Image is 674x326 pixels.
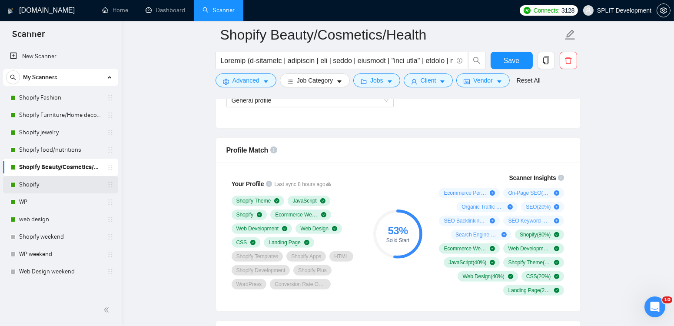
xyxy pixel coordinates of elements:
[644,296,665,317] iframe: Intercom live chat
[19,263,102,280] a: Web Design weekend
[232,76,259,85] span: Advanced
[457,58,462,63] span: info-circle
[107,164,114,171] span: holder
[508,217,551,224] span: SEO Keyword Research ( 20 %)
[490,246,495,251] span: check-circle
[280,73,350,87] button: barsJob Categorycaret-down
[520,231,551,238] span: Shopify ( 80 %)
[10,48,111,65] a: New Scanner
[504,55,519,66] span: Save
[455,231,498,238] span: Search Engine Optimization ( 20 %)
[554,204,559,210] span: plus-circle
[657,3,671,17] button: setting
[266,181,272,187] span: info-circle
[107,129,114,136] span: holder
[3,48,118,65] li: New Scanner
[444,217,486,224] span: SEO Backlinking ( 20 %)
[275,281,326,288] span: Conversion Rate Optimization
[554,190,559,196] span: plus-circle
[263,78,269,85] span: caret-down
[107,112,114,119] span: holder
[250,240,256,245] span: check-circle
[561,6,574,15] span: 3128
[554,232,559,237] span: check-circle
[524,7,531,14] img: upwork-logo.png
[526,203,551,210] span: SEO ( 20 %)
[3,69,118,280] li: My Scanners
[236,197,271,204] span: Shopify Theme
[538,57,554,64] span: copy
[508,287,551,294] span: Landing Page ( 20 %)
[19,193,102,211] a: WP
[490,218,495,223] span: plus-circle
[657,7,670,14] span: setting
[275,211,318,218] span: Ecommerce Website Development
[220,24,563,46] input: Scanner name...
[257,212,262,217] span: check-circle
[554,218,559,223] span: plus-circle
[236,253,278,260] span: Shopify Templates
[274,198,279,203] span: check-circle
[411,78,417,85] span: user
[526,273,551,280] span: CSS ( 20 %)
[304,240,309,245] span: check-circle
[456,73,509,87] button: idcardVendorcaret-down
[439,78,445,85] span: caret-down
[321,212,326,217] span: check-circle
[221,55,453,66] input: Search Freelance Jobs...
[107,199,114,206] span: holder
[146,7,185,14] a: dashboardDashboard
[462,203,504,210] span: Organic Traffic Growth ( 20 %)
[585,7,591,13] span: user
[274,180,331,189] span: Last sync 8 hours ago
[657,7,671,14] a: setting
[7,4,13,18] img: logo
[297,76,333,85] span: Job Category
[298,267,327,274] span: Shopify Plus
[287,78,293,85] span: bars
[448,259,486,266] span: JavaScript ( 40 %)
[353,73,400,87] button: folderJobscaret-down
[444,245,486,252] span: Ecommerce Website Development ( 60 %)
[19,228,102,246] a: Shopify weekend
[496,78,502,85] span: caret-down
[223,78,229,85] span: setting
[232,94,388,107] span: General profile
[508,274,513,279] span: check-circle
[23,69,57,86] span: My Scanners
[102,7,128,14] a: homeHome
[508,190,551,196] span: On-Page SEO ( 20 %)
[107,251,114,258] span: holder
[373,238,422,243] div: Solid Start
[236,225,279,232] span: Web Development
[19,89,102,106] a: Shopify Fashion
[490,260,495,265] span: check-circle
[300,225,329,232] span: Web Design
[421,76,436,85] span: Client
[236,267,286,274] span: Shopify Development
[560,52,577,69] button: delete
[107,216,114,223] span: holder
[270,146,277,153] span: info-circle
[334,253,349,260] span: HTML
[107,268,114,275] span: holder
[320,198,325,203] span: check-circle
[361,78,367,85] span: folder
[554,246,559,251] span: check-circle
[203,7,235,14] a: searchScanner
[373,226,422,236] div: 53 %
[404,73,453,87] button: userClientcaret-down
[462,273,504,280] span: Web Design ( 40 %)
[19,176,102,193] a: Shopify
[332,226,337,231] span: check-circle
[534,6,560,15] span: Connects:
[662,296,672,303] span: 10
[269,239,300,246] span: Landing Page
[5,28,52,46] span: Scanner
[19,246,102,263] a: WP weekend
[19,141,102,159] a: Shopify food/nutritions
[444,190,486,196] span: Ecommerce Performance Optimization ( 20 %)
[236,281,262,288] span: WordPress
[554,288,559,293] span: check-circle
[103,306,112,314] span: double-left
